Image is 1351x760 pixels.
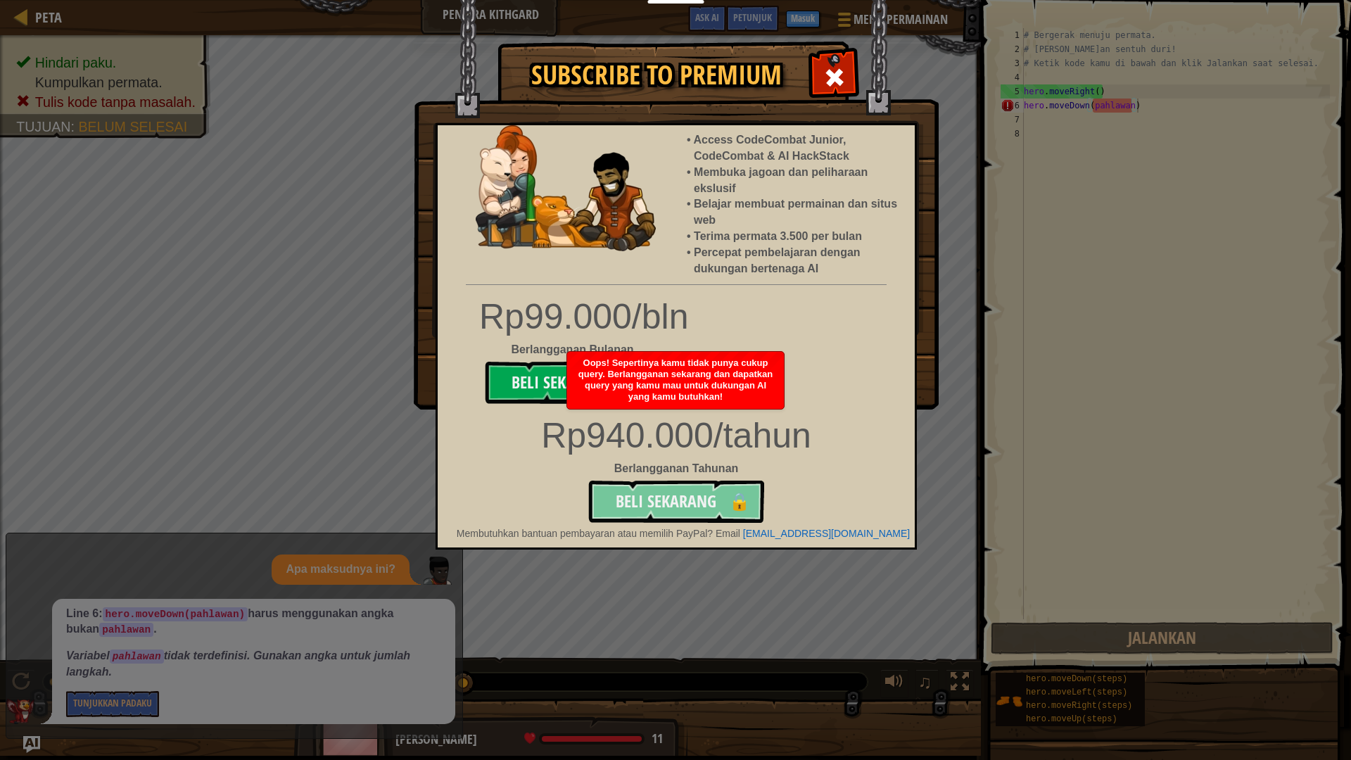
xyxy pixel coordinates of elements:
span: Membutuhkan bantuan pembayaran atau memilih PayPal? Email [457,528,740,539]
li: Access CodeCombat Junior, CodeCombat & AI HackStack [694,132,901,165]
a: [EMAIL_ADDRESS][DOMAIN_NAME] [743,528,910,539]
img: anya-and-nando-pet.webp [476,125,656,251]
li: Terima permata 3.500 per bulan [694,229,901,245]
li: Belajar membuat permainan dan situs web [694,196,901,229]
div: Rp99.000/bln [479,292,666,342]
button: Beli Sekarang🔒 [485,362,661,404]
div: Berlangganan Bulanan [479,342,666,358]
li: Percepat pembelajaran dengan dukungan bertenaga AI [694,245,901,277]
span: Oops! Sepertinya kamu tidak punya cukup query. Berlangganan sekarang dan dapatkan query yang kamu... [578,357,773,402]
li: Membuka jagoan dan peliharaan ekslusif [694,165,901,197]
div: Rp940.000/tahun [427,292,925,462]
button: Beli Sekarang🔒 [588,481,764,523]
div: Berlangganan Tahunan [427,461,925,477]
h1: Subscribe to Premium [512,61,801,90]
